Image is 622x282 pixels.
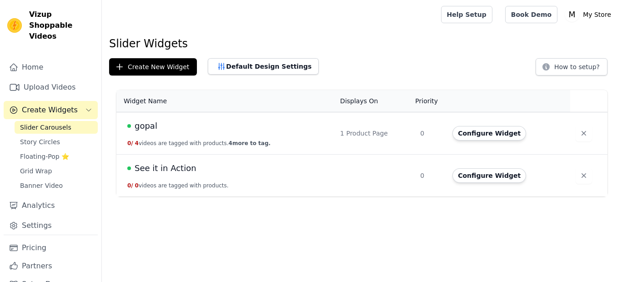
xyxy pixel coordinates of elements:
div: 1 Product Page [340,129,409,138]
a: Banner Video [15,179,98,192]
button: Configure Widget [452,126,526,141]
span: Story Circles [20,137,60,146]
img: Vizup [7,18,22,33]
span: Live Published [127,166,131,170]
a: How to setup? [536,65,607,73]
a: Story Circles [15,136,98,148]
button: Default Design Settings [208,58,319,75]
button: Create New Widget [109,58,197,76]
a: Analytics [4,196,98,215]
a: Home [4,58,98,76]
button: How to setup? [536,58,607,76]
a: Book Demo [505,6,557,23]
span: 4 more to tag. [229,140,271,146]
span: 0 [135,182,139,189]
span: 0 / [127,182,133,189]
span: See it in Action [135,162,196,175]
a: Help Setup [441,6,492,23]
text: M [569,10,576,19]
button: Delete widget [576,167,592,184]
a: Floating-Pop ⭐ [15,150,98,163]
a: Upload Videos [4,78,98,96]
p: My Store [579,6,615,23]
span: Create Widgets [22,105,78,116]
th: Widget Name [116,90,335,112]
button: 0/ 4videos are tagged with products.4more to tag. [127,140,271,147]
span: Live Published [127,124,131,128]
button: 0/ 0videos are tagged with products. [127,182,229,189]
button: Delete widget [576,125,592,141]
span: Floating-Pop ⭐ [20,152,69,161]
th: Priority [415,90,447,112]
span: Vizup Shoppable Videos [29,9,94,42]
a: Slider Carousels [15,121,98,134]
td: 0 [415,112,447,155]
span: gopal [135,120,157,132]
a: Pricing [4,239,98,257]
button: Create Widgets [4,101,98,119]
span: 0 / [127,140,133,146]
button: M My Store [565,6,615,23]
td: 0 [415,155,447,197]
span: 4 [135,140,139,146]
span: Banner Video [20,181,63,190]
a: Settings [4,217,98,235]
button: Configure Widget [452,168,526,183]
th: Displays On [335,90,415,112]
a: Grid Wrap [15,165,98,177]
span: Slider Carousels [20,123,71,132]
h1: Slider Widgets [109,36,615,51]
span: Grid Wrap [20,166,52,176]
a: Partners [4,257,98,275]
